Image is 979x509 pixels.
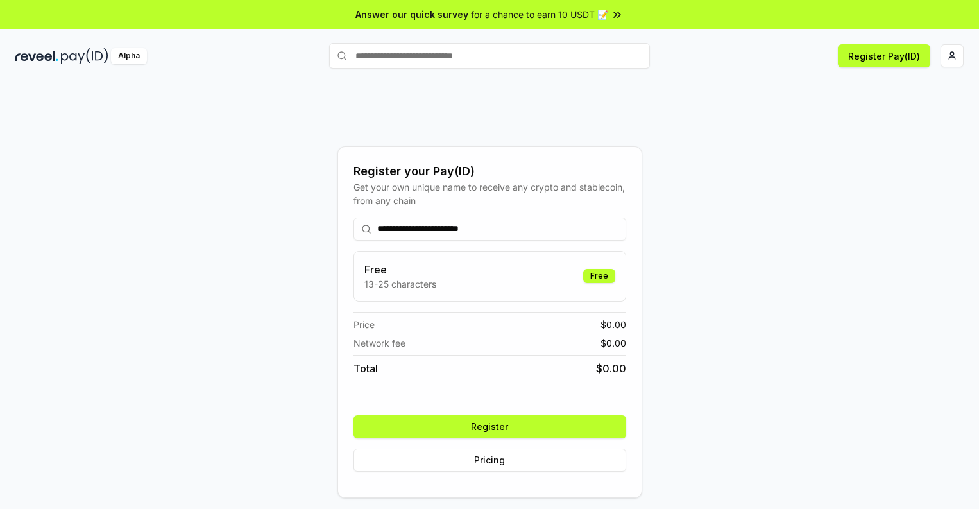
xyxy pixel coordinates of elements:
[583,269,615,283] div: Free
[353,449,626,472] button: Pricing
[15,48,58,64] img: reveel_dark
[353,162,626,180] div: Register your Pay(ID)
[111,48,147,64] div: Alpha
[353,361,378,376] span: Total
[600,318,626,331] span: $ 0.00
[364,262,436,277] h3: Free
[355,8,468,21] span: Answer our quick survey
[353,415,626,438] button: Register
[364,277,436,291] p: 13-25 characters
[600,336,626,350] span: $ 0.00
[471,8,608,21] span: for a chance to earn 10 USDT 📝
[353,336,405,350] span: Network fee
[61,48,108,64] img: pay_id
[353,180,626,207] div: Get your own unique name to receive any crypto and stablecoin, from any chain
[353,318,375,331] span: Price
[596,361,626,376] span: $ 0.00
[838,44,930,67] button: Register Pay(ID)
